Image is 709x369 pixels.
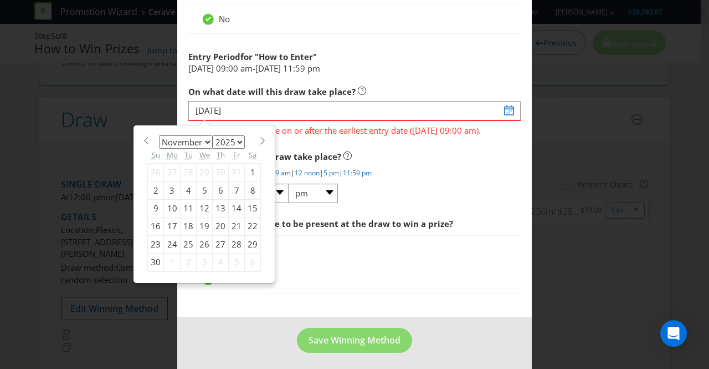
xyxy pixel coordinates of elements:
a: 9 am [275,168,291,178]
div: 4 [181,181,197,199]
div: 3 [164,181,181,199]
div: 27 [164,164,181,181]
span: Save Winning Method [309,334,400,346]
div: 29 [245,235,261,253]
div: 17 [164,218,181,235]
div: 1 [245,164,261,181]
div: 28 [229,235,245,253]
div: 19 [197,218,213,235]
div: 3 [197,254,213,271]
div: 28 [181,164,197,181]
div: 22 [245,218,261,235]
div: 7 [229,181,245,199]
span: " [313,51,317,62]
div: 2 [181,254,197,271]
span: for " [240,51,259,62]
abbr: Saturday [249,150,256,160]
div: 20 [213,218,229,235]
div: 26 [197,235,213,253]
abbr: Friday [233,150,240,160]
div: 2 [148,181,164,199]
span: | [339,168,343,178]
span: [DATE] [188,63,214,74]
span: | [320,168,323,178]
div: 14 [229,199,245,217]
div: 1 [164,254,181,271]
div: 11 [181,199,197,217]
abbr: Monday [167,150,178,160]
a: 11:59 pm [343,168,372,178]
abbr: Wednesday [199,150,210,160]
div: 18 [181,218,197,235]
span: [DATE] [255,63,281,74]
div: 15 [245,199,261,217]
span: 09:00 am [216,63,253,74]
div: 23 [148,235,164,253]
abbr: Thursday [217,150,225,160]
div: 8 [245,181,261,199]
input: DD/MM/YYYY [188,101,521,120]
div: 10 [164,199,181,217]
abbr: Sunday [152,150,160,160]
span: 11:59 pm [283,63,320,74]
div: 24 [164,235,181,253]
span: Does the winner have to be present at the draw to win a prize? [188,218,453,229]
div: 16 [148,218,164,235]
span: How to Enter [259,51,313,62]
span: On what date will this draw take place? [188,86,356,97]
div: 5 [229,254,245,271]
div: 31 [229,164,245,181]
div: 30 [213,164,229,181]
abbr: Tuesday [184,150,193,160]
span: | [291,168,295,178]
div: 4 [213,254,229,271]
div: 27 [213,235,229,253]
div: 29 [197,164,213,181]
span: No [219,13,230,24]
div: 12 [197,199,213,217]
div: 6 [213,181,229,199]
a: 12 noon [295,168,320,178]
div: 21 [229,218,245,235]
div: 30 [148,254,164,271]
div: 13 [213,199,229,217]
span: The draw date has to be on or after the earliest entry date ([DATE] 09:00 am). [188,121,521,137]
div: 5 [197,181,213,199]
div: 25 [181,235,197,253]
a: 5 pm [323,168,339,178]
button: Save Winning Method [297,328,412,353]
div: Open Intercom Messenger [660,320,687,347]
div: 26 [148,164,164,181]
div: 9 [148,199,164,217]
span: - [253,63,255,74]
div: 6 [245,254,261,271]
span: No [219,274,230,285]
span: Entry Period [188,51,240,62]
